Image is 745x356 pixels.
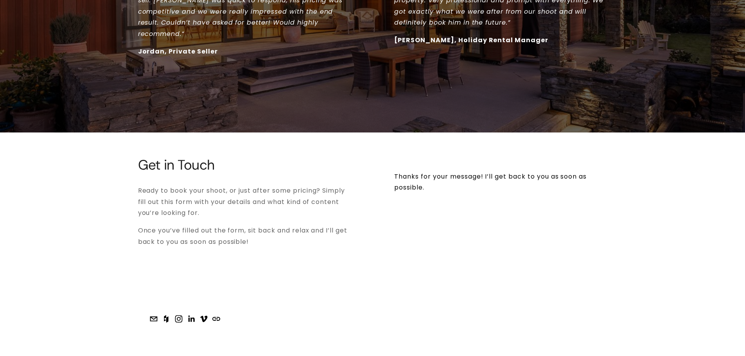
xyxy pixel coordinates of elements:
a: Sampford Cathie [200,315,208,323]
a: URL [212,315,220,323]
strong: [PERSON_NAME], Holiday Rental Manager [394,36,548,45]
h2: Get in Touch [138,157,351,173]
strong: Jordan, Private Seller [138,47,218,56]
p: Once you’ve filled out the form, sit back and relax and I’ll get back to you as soon as possible! [138,225,351,248]
p: Ready to book your shoot, or just after some pricing? Simply fill out this form with your details... [138,185,351,219]
a: Houzz [162,315,170,323]
a: sam@sampfordcathie.com [150,315,158,323]
a: Sampford Cathie [187,315,195,323]
p: Thanks for your message! I’ll get back to you as soon as possible. [394,171,607,194]
a: Sampford Cathie [175,315,183,323]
